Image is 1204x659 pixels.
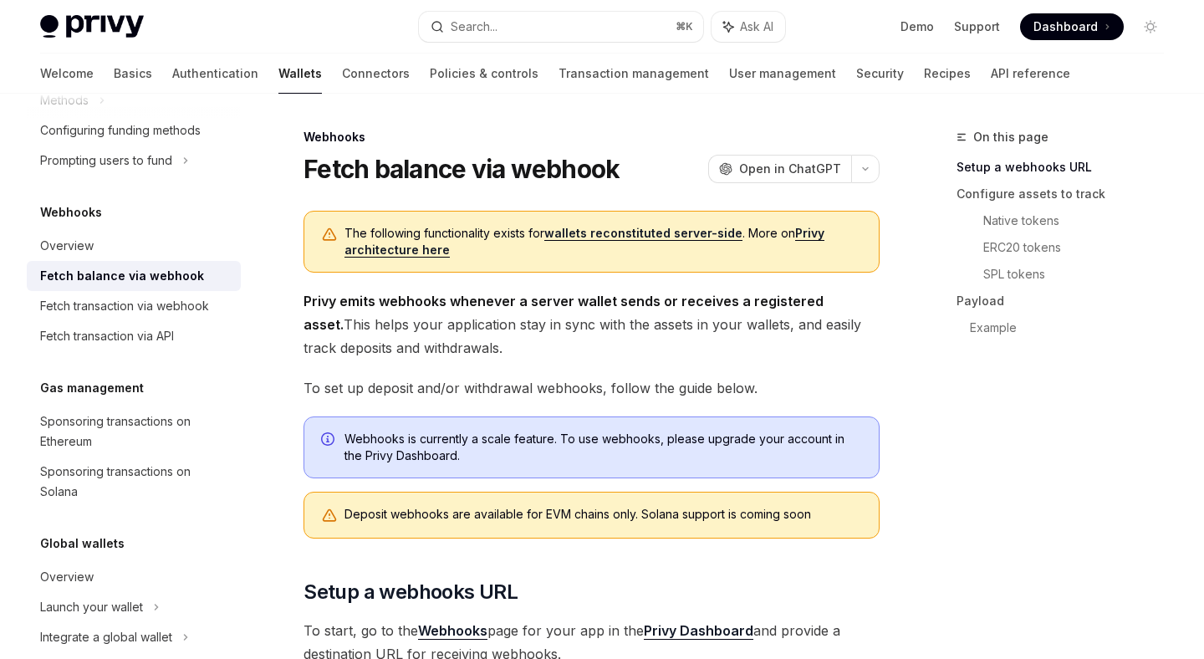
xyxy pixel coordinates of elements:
[708,155,851,183] button: Open in ChatGPT
[321,432,338,449] svg: Info
[344,506,862,524] div: Deposit webhooks are available for EVM chains only. Solana support is coming soon
[40,266,204,286] div: Fetch balance via webhook
[40,411,231,452] div: Sponsoring transactions on Ethereum
[983,234,1177,261] a: ERC20 tokens
[172,54,258,94] a: Authentication
[40,627,172,647] div: Integrate a global wallet
[304,289,880,360] span: This helps your application stay in sync with the assets in your wallets, and easily track deposi...
[304,129,880,146] div: Webhooks
[957,154,1177,181] a: Setup a webhooks URL
[924,54,971,94] a: Recipes
[40,378,144,398] h5: Gas management
[418,622,487,640] a: Webhooks
[304,376,880,400] span: To set up deposit and/or withdrawal webhooks, follow the guide below.
[40,567,94,587] div: Overview
[451,17,497,37] div: Search...
[983,261,1177,288] a: SPL tokens
[983,207,1177,234] a: Native tokens
[418,622,487,639] strong: Webhooks
[40,120,201,140] div: Configuring funding methods
[27,562,241,592] a: Overview
[973,127,1048,147] span: On this page
[970,314,1177,341] a: Example
[559,54,709,94] a: Transaction management
[740,18,773,35] span: Ask AI
[27,261,241,291] a: Fetch balance via webhook
[40,597,143,617] div: Launch your wallet
[419,12,702,42] button: Search...⌘K
[957,181,1177,207] a: Configure assets to track
[27,321,241,351] a: Fetch transaction via API
[40,54,94,94] a: Welcome
[1033,18,1098,35] span: Dashboard
[900,18,934,35] a: Demo
[856,54,904,94] a: Security
[954,18,1000,35] a: Support
[644,622,753,640] a: Privy Dashboard
[304,293,824,333] strong: Privy emits webhooks whenever a server wallet sends or receives a registered asset.
[40,15,144,38] img: light logo
[27,115,241,146] a: Configuring funding methods
[40,202,102,222] h5: Webhooks
[544,226,742,241] a: wallets reconstituted server-side
[321,508,338,524] svg: Warning
[1020,13,1124,40] a: Dashboard
[40,151,172,171] div: Prompting users to fund
[712,12,785,42] button: Ask AI
[278,54,322,94] a: Wallets
[739,161,841,177] span: Open in ChatGPT
[27,406,241,457] a: Sponsoring transactions on Ethereum
[321,227,338,243] svg: Warning
[676,20,693,33] span: ⌘ K
[40,326,174,346] div: Fetch transaction via API
[430,54,538,94] a: Policies & controls
[957,288,1177,314] a: Payload
[27,291,241,321] a: Fetch transaction via webhook
[40,236,94,256] div: Overview
[40,296,209,316] div: Fetch transaction via webhook
[27,231,241,261] a: Overview
[40,462,231,502] div: Sponsoring transactions on Solana
[114,54,152,94] a: Basics
[344,225,862,258] span: The following functionality exists for . More on
[40,534,125,554] h5: Global wallets
[991,54,1070,94] a: API reference
[729,54,836,94] a: User management
[304,579,518,605] span: Setup a webhooks URL
[27,457,241,507] a: Sponsoring transactions on Solana
[304,154,620,184] h1: Fetch balance via webhook
[1137,13,1164,40] button: Toggle dark mode
[344,431,862,464] span: Webhooks is currently a scale feature. To use webhooks, please upgrade your account in the Privy ...
[342,54,410,94] a: Connectors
